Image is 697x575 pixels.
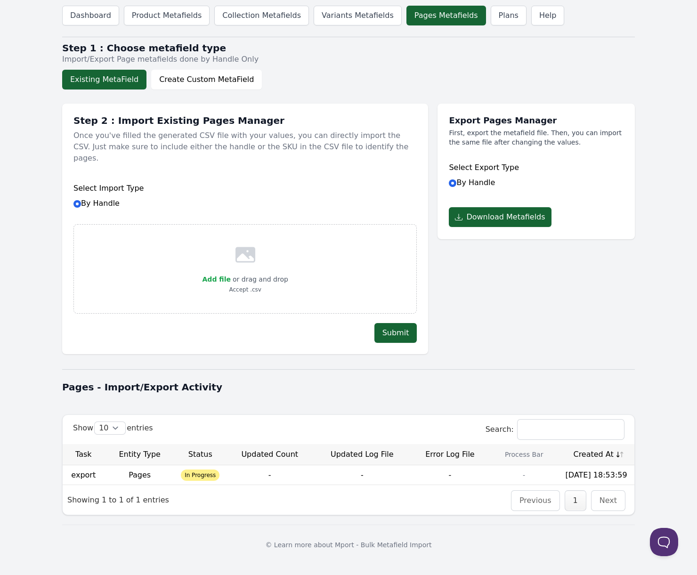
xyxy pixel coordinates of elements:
span: - [361,470,364,479]
a: Next [600,496,617,505]
td: - [490,465,558,485]
h1: Pages - Import/Export Activity [62,381,635,394]
p: First, export the metafield file. Then, you can import the same file after changing the values. [449,128,624,147]
h1: Step 2 : Import Existing Pages Manager [73,115,417,126]
h1: Export Pages Manager [449,115,624,126]
span: - [268,470,271,479]
span: Add file [203,275,231,283]
a: Previous [519,496,551,505]
span: - [449,470,452,479]
input: Search: [518,420,624,439]
td: Pages [105,465,175,485]
iframe: Toggle Customer Support [650,528,678,556]
h6: Select Import Type [73,183,417,194]
p: Once you've filled the generated CSV file with your values, you can directly import the CSV. Just... [73,126,417,168]
td: export [63,465,105,485]
span: In Progress [181,470,219,481]
a: Mport - Bulk Metafield Import [335,541,432,549]
button: Submit [374,323,417,343]
select: Showentries [95,422,125,434]
th: Created At: activate to sort column ascending [558,444,634,465]
p: or drag and drop [231,274,288,285]
a: 1 [573,496,578,505]
p: Import/Export Page metafields done by Handle Only [62,54,635,65]
a: Collection Metafields [214,6,309,25]
a: Dashboard [62,6,119,25]
a: Variants Metafields [314,6,402,25]
button: Download Metafields [449,207,551,227]
div: By Handle [449,153,624,198]
div: Showing 1 to 1 of 1 entries [63,488,174,512]
button: Existing MetaField [62,70,146,89]
label: Show entries [73,423,153,432]
p: Accept .csv [203,285,288,294]
a: Plans [491,6,527,25]
a: Product Metafields [124,6,210,25]
button: Create Custom MetaField [151,70,262,89]
div: By Handle [73,173,417,219]
label: Search: [486,425,624,434]
h2: Step 1 : Choose metafield type [62,42,635,54]
span: © Learn more about [265,541,332,549]
a: Help [531,6,564,25]
h6: Select Export Type [449,162,624,173]
td: [DATE] 18:53:59 [558,465,634,485]
a: Pages Metafields [406,6,486,25]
